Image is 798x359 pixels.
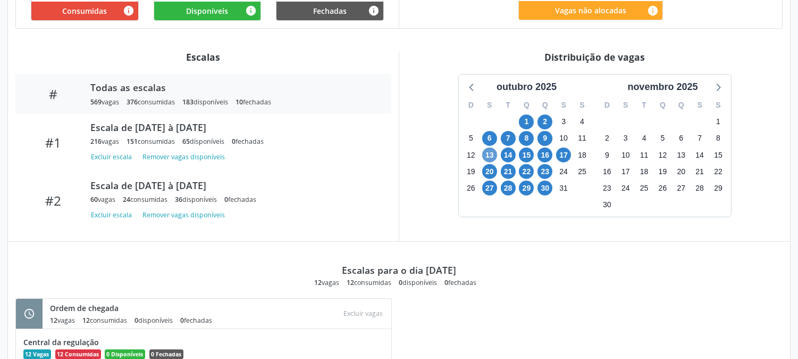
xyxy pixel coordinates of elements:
span: quarta-feira, 1 de outubro de 2025 [519,115,534,129]
span: quarta-feira, 12 de novembro de 2025 [655,148,670,162]
span: 0 [444,278,448,287]
div: Q [672,97,691,113]
span: segunda-feira, 3 de novembro de 2025 [618,131,633,146]
span: quarta-feira, 15 de outubro de 2025 [519,148,534,162]
div: Escolha as vagas para excluir [340,306,388,321]
div: D [462,97,481,113]
span: quinta-feira, 6 de novembro de 2025 [674,131,688,146]
span: terça-feira, 7 de outubro de 2025 [501,131,516,146]
span: segunda-feira, 20 de outubro de 2025 [482,164,497,179]
div: Escalas para o dia [DATE] [342,264,456,276]
span: quinta-feira, 9 de outubro de 2025 [537,131,552,146]
span: 65 [182,137,190,146]
div: consumidas [347,278,391,287]
div: Distribuição de vagas [407,51,783,63]
span: 0 [135,316,138,325]
span: terça-feira, 11 de novembro de 2025 [637,148,652,162]
span: quinta-feira, 13 de novembro de 2025 [674,148,688,162]
div: S [480,97,499,113]
div: vagas [90,97,119,107]
span: quinta-feira, 27 de novembro de 2025 [674,181,688,195]
div: consumidas [127,97,175,107]
span: 12 [347,278,354,287]
span: 24 [123,195,130,204]
span: quarta-feira, 5 de novembro de 2025 [655,131,670,146]
span: domingo, 12 de outubro de 2025 [464,148,478,162]
div: Q [536,97,555,113]
span: Fechadas [313,5,347,17]
div: consumidas [123,195,167,204]
span: 12 Vagas [23,349,51,359]
span: segunda-feira, 24 de novembro de 2025 [618,181,633,195]
span: Disponíveis [186,5,228,17]
span: sexta-feira, 7 de novembro de 2025 [692,131,707,146]
span: quarta-feira, 26 de novembro de 2025 [655,181,670,195]
i: Quantidade de vagas restantes do teto de vagas [647,5,659,17]
div: consumidas [82,316,127,325]
span: 569 [90,97,102,107]
span: sexta-feira, 28 de novembro de 2025 [692,181,707,195]
span: quinta-feira, 30 de outubro de 2025 [537,181,552,195]
div: vagas [50,316,75,325]
span: quarta-feira, 19 de novembro de 2025 [655,164,670,179]
span: terça-feira, 18 de novembro de 2025 [637,164,652,179]
span: sexta-feira, 24 de outubro de 2025 [556,164,571,179]
span: Consumidas [62,5,107,17]
span: 10 [236,97,243,107]
i: Vagas alocadas e sem marcações associadas que tiveram sua disponibilidade fechada [368,5,380,17]
span: 12 [50,316,57,325]
span: terça-feira, 28 de outubro de 2025 [501,181,516,195]
span: sexta-feira, 14 de novembro de 2025 [692,148,707,162]
span: 151 [127,137,138,146]
div: vagas [314,278,339,287]
span: domingo, 5 de outubro de 2025 [464,131,478,146]
div: fechadas [444,278,476,287]
div: #2 [23,193,83,208]
span: 0 Disponíveis [105,349,145,359]
span: quinta-feira, 16 de outubro de 2025 [537,148,552,162]
div: S [709,97,728,113]
span: sexta-feira, 31 de outubro de 2025 [556,181,571,195]
span: sexta-feira, 3 de outubro de 2025 [556,115,571,129]
span: 216 [90,137,102,146]
div: Q [653,97,672,113]
span: quarta-feira, 8 de outubro de 2025 [519,131,534,146]
div: D [598,97,617,113]
span: 183 [182,97,194,107]
div: Escalas [15,51,391,63]
span: 12 Consumidas [55,349,101,359]
span: sábado, 29 de novembro de 2025 [711,181,726,195]
button: Remover vagas disponíveis [138,208,229,222]
span: quarta-feira, 22 de outubro de 2025 [519,164,534,179]
span: sábado, 11 de outubro de 2025 [575,131,590,146]
span: 12 [82,316,90,325]
span: 60 [90,195,98,204]
div: fechadas [236,97,271,107]
div: fechadas [180,316,212,325]
div: S [691,97,709,113]
span: 12 [314,278,322,287]
span: sábado, 15 de novembro de 2025 [711,148,726,162]
div: consumidas [127,137,175,146]
span: 0 [232,137,236,146]
div: # [23,86,83,102]
div: disponíveis [182,137,224,146]
span: sexta-feira, 10 de outubro de 2025 [556,131,571,146]
div: T [635,97,653,113]
span: 0 [224,195,228,204]
div: fechadas [232,137,264,146]
div: S [573,97,592,113]
span: segunda-feira, 13 de outubro de 2025 [482,148,497,162]
span: segunda-feira, 10 de novembro de 2025 [618,148,633,162]
span: quinta-feira, 23 de outubro de 2025 [537,164,552,179]
div: Ordem de chegada [50,303,220,314]
div: #1 [23,135,83,150]
span: sábado, 8 de novembro de 2025 [711,131,726,146]
span: sábado, 18 de outubro de 2025 [575,148,590,162]
div: Q [517,97,536,113]
div: Escala de [DATE] à [DATE] [90,121,376,133]
button: Remover vagas disponíveis [138,150,229,164]
span: sexta-feira, 21 de novembro de 2025 [692,164,707,179]
span: quarta-feira, 29 de outubro de 2025 [519,181,534,195]
i: schedule [23,308,35,320]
